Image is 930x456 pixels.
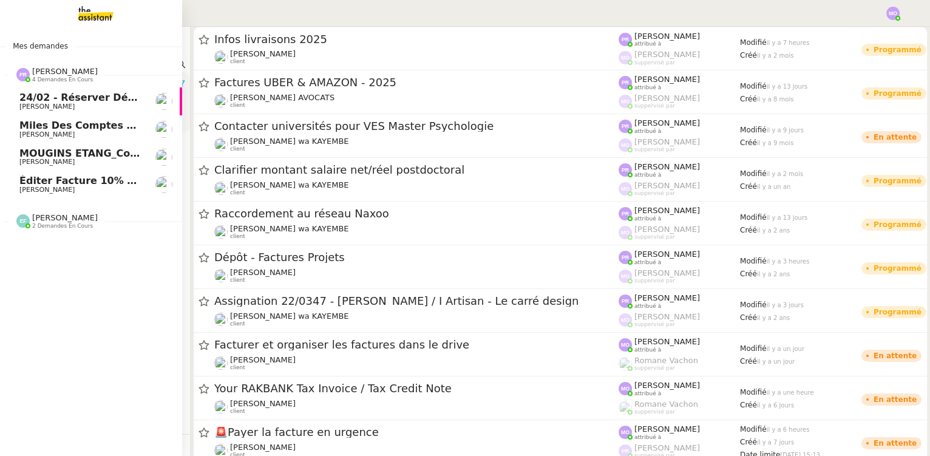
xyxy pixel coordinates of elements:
[214,224,619,240] app-user-detailed-label: client
[634,347,661,353] span: attribué à
[767,389,814,396] span: il y a une heure
[619,32,740,47] app-user-label: attribué à
[634,94,700,103] span: [PERSON_NAME]
[230,364,245,371] span: client
[634,103,675,109] span: suppervisé par
[767,214,808,221] span: il y a 13 jours
[619,75,740,90] app-user-label: attribué à
[619,76,632,89] img: svg
[214,182,228,195] img: users%2F47wLulqoDhMx0TTMwUcsFP5V2A23%2Favatar%2Fnokpict-removebg-preview-removebg-preview.png
[740,270,757,278] span: Créé
[619,51,632,64] img: svg
[874,90,922,97] div: Programmé
[32,223,93,230] span: 2 demandes en cours
[634,146,675,153] span: suppervisé par
[740,357,757,366] span: Créé
[214,355,619,371] app-user-detailed-label: client
[619,138,632,152] img: svg
[619,226,632,239] img: svg
[214,180,619,196] app-user-detailed-label: client
[874,440,917,447] div: En attente
[214,268,619,284] app-user-detailed-label: client
[634,206,700,215] span: [PERSON_NAME]
[634,225,700,234] span: [PERSON_NAME]
[634,118,700,128] span: [PERSON_NAME]
[874,265,922,272] div: Programmé
[16,214,30,228] img: svg
[214,165,619,175] span: Clarifier montant salaire net/réel postdoctoral
[619,382,632,395] img: svg
[634,365,675,372] span: suppervisé par
[767,302,804,308] span: il y a 3 jours
[619,337,740,353] app-user-label: attribué à
[634,434,661,441] span: attribué à
[740,388,767,396] span: Modifié
[32,67,98,76] span: [PERSON_NAME]
[19,120,259,131] span: Miles des comptes Skywards et Flying Blue
[874,221,922,228] div: Programmé
[32,213,98,222] span: [PERSON_NAME]
[619,250,740,265] app-user-label: attribué à
[32,77,93,83] span: 4 demandes en cours
[740,169,767,178] span: Modifié
[634,424,700,434] span: [PERSON_NAME]
[214,339,619,350] span: Facturer et organiser les factures dans le drive
[740,438,757,446] span: Créé
[230,408,245,415] span: client
[757,183,790,190] span: il y a un an
[740,82,767,90] span: Modifié
[634,337,700,346] span: [PERSON_NAME]
[230,311,349,321] span: [PERSON_NAME] wa KAYEMBE
[230,268,296,277] span: [PERSON_NAME]
[874,308,922,316] div: Programmé
[634,277,675,284] span: suppervisé par
[634,181,700,190] span: [PERSON_NAME]
[214,93,619,109] app-user-detailed-label: client
[214,252,619,263] span: Dépôt - Factures Projets
[214,34,619,45] span: Infos livraisons 2025
[230,443,296,452] span: [PERSON_NAME]
[619,251,632,264] img: svg
[740,51,757,60] span: Créé
[619,400,740,415] app-user-label: suppervisé par
[619,313,632,327] img: svg
[619,312,740,328] app-user-label: suppervisé par
[757,315,790,321] span: il y a 2 ans
[155,149,172,166] img: users%2FfjlNmCTkLiVoA3HQjY3GA5JXGxb2%2Favatar%2Fstarofservice_97480retdsc0392.png
[634,32,700,41] span: [PERSON_NAME]
[19,92,544,103] span: 24/02 - Réserver déplacement à [GEOGRAPHIC_DATA] pour [PERSON_NAME] et [PERSON_NAME]
[619,294,632,308] img: svg
[740,301,767,309] span: Modifié
[634,400,698,409] span: Romane Vachon
[19,186,75,194] span: [PERSON_NAME]
[634,137,700,146] span: [PERSON_NAME]
[740,257,767,265] span: Modifié
[767,83,808,90] span: il y a 13 jours
[214,50,228,64] img: users%2FfjlNmCTkLiVoA3HQjY3GA5JXGxb2%2Favatar%2Fstarofservice_97480retdsc0392.png
[230,180,349,189] span: [PERSON_NAME] wa KAYEMBE
[230,189,245,196] span: client
[619,268,740,284] app-user-label: suppervisé par
[214,426,228,438] span: 🚨
[619,338,632,352] img: svg
[19,175,244,186] span: Éditer facture 10% pour NCV rénovation
[767,345,804,352] span: il y a un jour
[214,225,228,239] img: users%2F47wLulqoDhMx0TTMwUcsFP5V2A23%2Favatar%2Fnokpict-removebg-preview-removebg-preview.png
[214,269,228,282] img: users%2FfjlNmCTkLiVoA3HQjY3GA5JXGxb2%2Favatar%2Fstarofservice_97480retdsc0392.png
[634,293,700,302] span: [PERSON_NAME]
[757,439,794,446] span: il y a 7 jours
[214,400,228,413] img: users%2FfjlNmCTkLiVoA3HQjY3GA5JXGxb2%2Favatar%2Fstarofservice_97480retdsc0392.png
[214,208,619,219] span: Raccordement au réseau Naxoo
[230,58,245,65] span: client
[634,190,675,197] span: suppervisé par
[740,425,767,434] span: Modifié
[619,120,632,133] img: svg
[757,358,795,365] span: il y a un jour
[619,162,740,178] app-user-label: attribué à
[740,213,767,222] span: Modifié
[874,352,917,359] div: En attente
[619,33,632,46] img: svg
[886,7,900,20] img: svg
[619,381,740,396] app-user-label: attribué à
[230,224,349,233] span: [PERSON_NAME] wa KAYEMBE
